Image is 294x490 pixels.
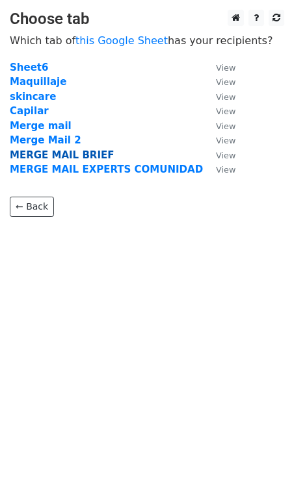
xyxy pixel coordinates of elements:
[216,77,235,87] small: View
[203,134,235,146] a: View
[10,62,48,73] a: Sheet6
[216,151,235,160] small: View
[216,121,235,131] small: View
[229,428,294,490] iframe: Chat Widget
[10,134,81,146] a: Merge Mail 2
[10,197,54,217] a: ← Back
[10,76,66,88] a: Maquillaje
[203,105,235,117] a: View
[216,106,235,116] small: View
[10,34,284,47] p: Which tab of has your recipients?
[203,149,235,161] a: View
[203,76,235,88] a: View
[10,10,284,29] h3: Choose tab
[203,91,235,103] a: View
[10,120,72,132] a: Merge mail
[229,428,294,490] div: Widget de chat
[216,63,235,73] small: View
[75,34,168,47] a: this Google Sheet
[216,136,235,145] small: View
[203,164,235,175] a: View
[203,120,235,132] a: View
[10,91,56,103] a: skincare
[10,164,203,175] a: MERGE MAIL EXPERTS COMUNIDAD
[216,92,235,102] small: View
[203,62,235,73] a: View
[216,165,235,175] small: View
[10,149,114,161] a: MERGE MAIL BRIEF
[10,105,49,117] a: Capilar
